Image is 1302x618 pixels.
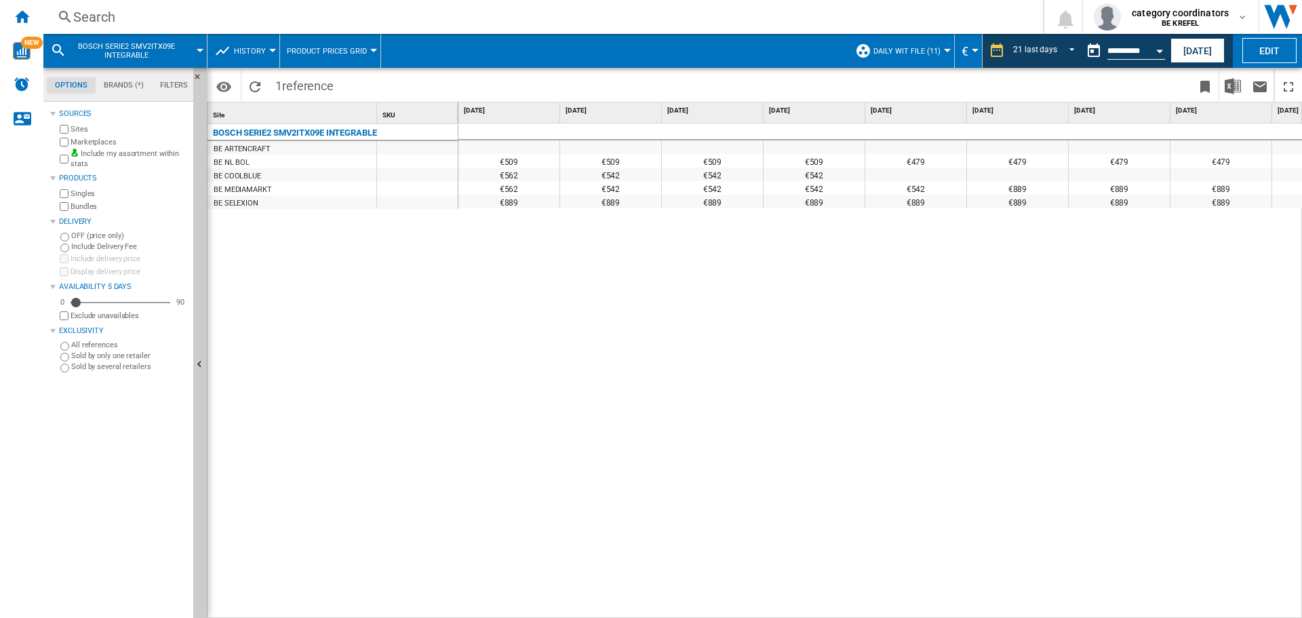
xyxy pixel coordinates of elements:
md-slider: Availability [71,296,170,309]
div: €562 [458,181,559,195]
button: Open calendar [1147,37,1172,61]
span: category coordinators [1132,6,1229,20]
div: €889 [967,195,1068,208]
div: €479 [1069,154,1170,168]
div: Daily WIT File (11) [855,34,947,68]
span: 1 [269,70,340,98]
span: Daily WIT File (11) [873,47,941,56]
div: €479 [865,154,966,168]
span: [DATE] [1176,106,1269,115]
button: History [234,34,273,68]
div: [DATE] [461,102,559,119]
div: BE MEDIAMARKT [214,183,272,197]
span: [DATE] [1074,106,1167,115]
div: €889 [967,181,1068,195]
span: [DATE] [769,106,862,115]
span: Product prices grid [287,47,367,56]
div: 90 [173,297,188,307]
div: This report is based on a date in the past. [1080,34,1168,68]
div: €889 [662,195,763,208]
div: [DATE] [970,102,1068,119]
button: md-calendar [1080,37,1107,64]
label: Include delivery price [71,254,188,264]
div: BE NL BOL [214,156,250,170]
div: €542 [764,168,865,181]
div: SKU Sort None [380,102,458,123]
label: Include my assortment within stats [71,149,188,170]
input: Sites [60,125,68,134]
div: €542 [560,181,661,195]
div: BE ARTENCRAFT [214,142,271,156]
md-tab-item: Options [47,77,96,94]
label: Exclude unavailables [71,311,188,321]
input: Include Delivery Fee [60,244,69,252]
button: Maximize [1275,70,1302,102]
div: Sort None [210,102,376,123]
div: €542 [560,168,661,181]
button: Product prices grid [287,34,374,68]
input: Sold by only one retailer [60,353,69,362]
div: €889 [865,195,966,208]
div: [DATE] [1173,102,1271,119]
div: €889 [764,195,865,208]
div: [DATE] [1071,102,1170,119]
button: BOSCH SERIE2 SMV2ITX09E INTEGRABLE [72,34,195,68]
span: SKU [382,111,395,119]
input: Include delivery price [60,254,68,263]
label: OFF (price only) [71,231,188,241]
button: Edit [1242,38,1297,63]
input: OFF (price only) [60,233,69,242]
div: [DATE] [868,102,966,119]
div: [DATE] [563,102,661,119]
div: [DATE] [766,102,865,119]
label: Display delivery price [71,267,188,277]
img: wise-card.svg [13,42,31,60]
input: Include my assortment within stats [60,151,68,168]
div: Products [59,173,188,184]
span: History [234,47,266,56]
div: Exclusivity [59,326,188,336]
div: €542 [865,181,966,195]
md-menu: Currency [955,34,983,68]
input: Marketplaces [60,138,68,147]
button: Download in Excel [1219,70,1246,102]
div: €479 [1170,154,1271,168]
div: €542 [662,168,763,181]
div: €889 [1069,195,1170,208]
md-select: REPORTS.WIZARD.STEPS.REPORT.STEPS.REPORT_OPTIONS.PERIOD: 21 last days [1012,40,1080,62]
b: BE KREFEL [1162,19,1199,28]
button: Daily WIT File (11) [873,34,947,68]
md-tab-item: Brands (*) [96,77,152,94]
label: Bundles [71,201,188,212]
div: Delivery [59,216,188,227]
div: €889 [1170,195,1271,208]
button: Options [210,74,237,98]
div: €509 [458,154,559,168]
div: Availability 5 Days [59,282,188,292]
button: € [962,34,975,68]
input: Bundles [60,202,68,211]
input: Display delivery price [60,311,68,320]
button: Bookmark this report [1191,70,1219,102]
div: Search [73,7,1008,26]
input: All references [60,342,69,351]
span: Site [213,111,224,119]
span: [DATE] [871,106,964,115]
label: Include Delivery Fee [71,242,188,252]
div: €889 [560,195,661,208]
input: Singles [60,189,68,198]
div: €542 [662,181,763,195]
div: Sort None [380,102,458,123]
div: [DATE] [665,102,763,119]
div: 21 last days [1013,45,1057,54]
input: Sold by several retailers [60,364,69,372]
img: profile.jpg [1094,3,1121,31]
span: reference [282,79,334,93]
button: [DATE] [1170,38,1225,63]
div: €509 [662,154,763,168]
button: Hide [193,68,210,92]
div: Sources [59,109,188,119]
span: [DATE] [566,106,658,115]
